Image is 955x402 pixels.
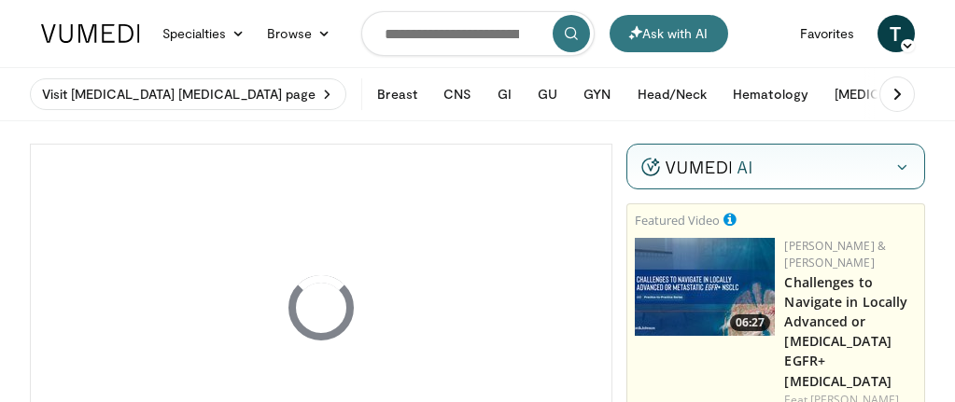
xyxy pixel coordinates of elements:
button: Head/Neck [626,76,719,113]
input: Search topics, interventions [361,11,595,56]
button: GI [486,76,523,113]
a: Visit [MEDICAL_DATA] [MEDICAL_DATA] page [30,78,347,110]
button: GYN [572,76,622,113]
button: Hematology [722,76,820,113]
button: Breast [366,76,428,113]
button: [MEDICAL_DATA] [823,76,949,113]
a: [PERSON_NAME] & [PERSON_NAME] [784,238,886,270]
a: Favorites [789,15,866,52]
a: Browse [256,15,342,52]
button: CNS [432,76,483,113]
img: VuMedi Logo [41,24,140,43]
a: Challenges to Navigate in Locally Advanced or [MEDICAL_DATA] EGFR+ [MEDICAL_DATA] [784,273,907,390]
span: 06:27 [730,314,770,331]
button: GU [527,76,569,113]
small: Featured Video [635,212,720,229]
img: vumedi-ai-logo.v2.svg [641,158,751,176]
img: 7845151f-d172-4318-bbcf-4ab447089643.jpeg.150x105_q85_crop-smart_upscale.jpg [635,238,775,336]
a: 06:27 [635,238,775,336]
a: Specialties [151,15,257,52]
a: T [878,15,915,52]
button: Ask with AI [610,15,728,52]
